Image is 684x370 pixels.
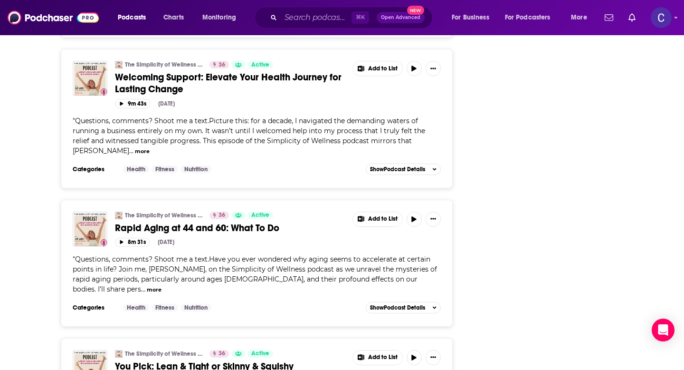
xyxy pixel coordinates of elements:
span: Show Podcast Details [370,304,425,311]
a: Fitness [152,166,178,173]
span: Active [251,211,269,220]
span: Open Advanced [381,15,420,20]
img: User Profile [651,7,672,28]
button: open menu [564,10,599,25]
input: Search podcasts, credits, & more... [281,10,351,25]
h3: Categories [73,304,115,312]
a: The Simplicity of Wellness Podcast [125,61,203,68]
span: Podcasts [118,11,146,24]
div: [DATE] [158,100,175,107]
span: Add to List [368,354,398,361]
div: Open Intercom Messenger [652,319,674,341]
a: 36 [209,61,229,68]
button: Show More Button [353,351,402,365]
button: open menu [111,10,158,25]
span: For Podcasters [505,11,551,24]
img: Rapid Aging at 44 and 60: What To Do [73,212,107,246]
span: 36 [218,349,225,359]
a: Fitness [152,304,178,312]
span: 36 [218,60,225,70]
a: Health [123,304,149,312]
span: Active [251,60,269,70]
button: ShowPodcast Details [366,302,441,313]
span: " [73,117,425,155]
button: ShowPodcast Details [366,164,441,175]
img: The Simplicity of Wellness Podcast [115,350,123,358]
div: Search podcasts, credits, & more... [264,7,442,29]
div: [DATE] [158,239,174,245]
button: Show More Button [353,61,402,76]
a: Active [247,212,273,219]
button: open menu [499,10,564,25]
span: Active [251,349,269,359]
a: The Simplicity of Wellness Podcast [125,212,203,219]
span: " [73,255,437,293]
button: 9m 43s [115,99,151,108]
span: Add to List [368,215,398,223]
a: 36 [209,212,229,219]
img: The Simplicity of Wellness Podcast [115,61,123,68]
a: Show notifications dropdown [601,10,617,26]
img: Welcoming Support: Elevate Your Health Journey for Lasting Change [73,61,107,96]
a: The Simplicity of Wellness Podcast [125,350,203,358]
button: Open AdvancedNew [377,12,425,23]
a: Charts [157,10,190,25]
span: For Business [452,11,489,24]
span: Show Podcast Details [370,166,425,173]
a: Health [123,166,149,173]
button: open menu [196,10,248,25]
button: 8m 31s [115,238,150,247]
button: open menu [445,10,501,25]
button: Show More Button [353,212,402,226]
button: Show More Button [426,61,441,76]
button: Show profile menu [651,7,672,28]
img: Podchaser - Follow, Share and Rate Podcasts [8,9,99,27]
span: ... [129,146,133,155]
a: Active [247,350,273,358]
span: Questions, comments? Shoot me a text.Picture this: for a decade, I navigated the demanding waters... [73,117,425,155]
span: Logged in as publicityxxtina [651,7,672,28]
a: 36 [209,350,229,358]
a: Nutrition [180,304,211,312]
a: Active [247,61,273,68]
button: more [135,147,150,156]
button: Show More Button [426,350,441,365]
span: New [407,6,424,15]
span: 36 [218,211,225,220]
img: The Simplicity of Wellness Podcast [115,212,123,219]
a: Nutrition [180,166,211,173]
span: ... [141,285,145,293]
a: Welcoming Support: Elevate Your Health Journey for Lasting Change [115,71,346,95]
span: Rapid Aging at 44 and 60: What To Do [115,222,279,234]
span: Charts [163,11,184,24]
button: Show More Button [426,212,441,227]
a: Show notifications dropdown [625,10,639,26]
span: ⌘ K [351,11,369,24]
span: Add to List [368,65,398,72]
span: Welcoming Support: Elevate Your Health Journey for Lasting Change [115,71,342,95]
h3: Categories [73,166,115,173]
span: Questions, comments? Shoot me a text.Have you ever wondered why aging seems to accelerate at cert... [73,255,437,293]
span: Monitoring [202,11,236,24]
button: more [147,286,161,294]
a: Rapid Aging at 44 and 60: What To Do [115,222,346,234]
span: More [571,11,587,24]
